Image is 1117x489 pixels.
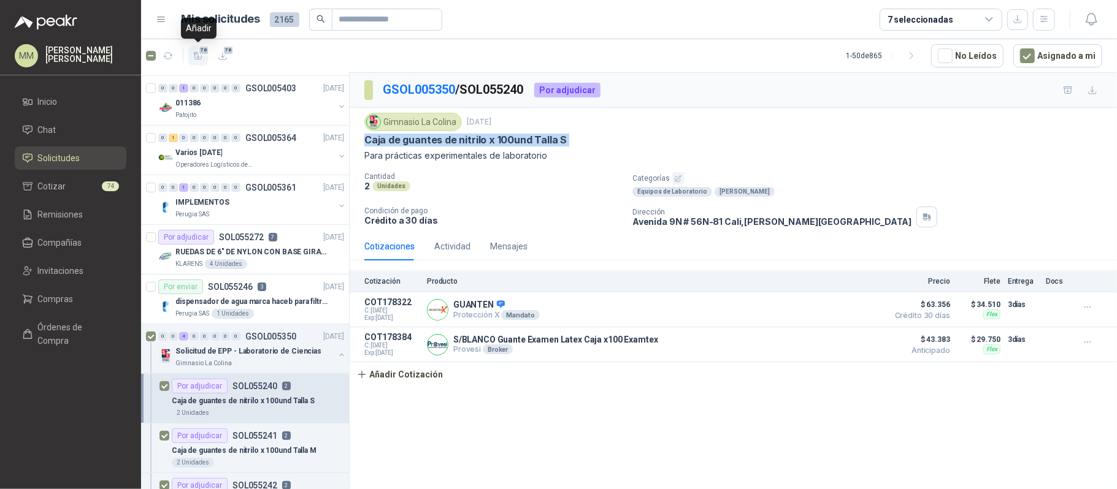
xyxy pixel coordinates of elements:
img: Company Logo [367,115,380,129]
a: Por adjudicarSOL0552402Caja de guantes de nitrilo x 100und Talla S2 Unidades [141,374,349,423]
a: Compañías [15,231,126,254]
p: COT178322 [364,297,420,307]
p: Avenida 9N # 56N-81 Cali , [PERSON_NAME][GEOGRAPHIC_DATA] [632,216,912,227]
button: Asignado a mi [1013,44,1102,67]
img: Company Logo [428,335,448,355]
div: Broker [483,344,513,354]
p: Operadores Logísticos del Caribe [175,160,253,170]
a: Por adjudicarSOL0552727[DATE] Company LogoRUEDAS DE 6" DE NYLON CON BASE GIRATORIA EN ACERO INOXI... [141,225,349,275]
a: Cotizar74 [15,175,126,198]
div: 1 [179,183,188,192]
div: Flex [983,344,1000,354]
img: Company Logo [158,249,173,264]
span: Inicio [38,95,58,108]
span: Exp: [DATE] [364,349,420,357]
p: $ 34.510 [958,297,1000,312]
a: Compras [15,287,126,311]
p: SOL055240 [232,382,277,390]
div: 1 [179,84,188,93]
div: 0 [210,84,220,93]
span: search [317,15,325,23]
p: COT178384 [364,332,420,342]
button: No Leídos [931,44,1004,67]
p: / SOL055240 [383,80,524,99]
p: Provesi [453,344,658,354]
div: 0 [231,134,240,142]
p: Precio [889,277,950,286]
div: Actividad [434,240,470,253]
p: 2 [364,181,370,191]
div: 4 [179,332,188,341]
p: GSOL005361 [245,183,296,192]
a: Por enviarSOL0552463[DATE] Company Logodispensador de agua marca haceb para filtros NikkeiPerugia... [141,275,349,324]
p: Cotización [364,277,420,286]
div: 0 [169,332,178,341]
a: 0 0 1 0 0 0 0 0 GSOL005403[DATE] Company Logo011386Patojito [158,81,347,120]
p: 2 [282,382,291,390]
p: SOL055246 [208,282,253,291]
p: 2 [282,431,291,440]
div: 0 [221,84,230,93]
div: 1 Unidades [212,309,254,319]
div: 0 [190,183,199,192]
button: 78 [188,46,208,66]
div: 0 [200,84,209,93]
span: C: [DATE] [364,342,420,349]
p: Caja de guantes de nitrilo x 100und Talla S [364,134,567,146]
div: 0 [221,183,230,192]
div: 0 [169,183,178,192]
span: Chat [38,123,56,137]
p: [DATE] [323,182,344,194]
a: 0 0 1 0 0 0 0 0 GSOL005361[DATE] Company LogoIMPLEMENTOSPerugia SAS [158,180,347,219]
div: 0 [210,134,220,142]
a: Chat [15,118,126,142]
span: 74 [102,181,119,191]
img: Company Logo [158,349,173,363]
span: C: [DATE] [364,307,420,314]
span: Anticipado [889,347,950,354]
p: [PERSON_NAME] [PERSON_NAME] [45,46,126,63]
span: Invitaciones [38,264,84,278]
p: Varios [DATE] [175,147,222,159]
p: 3 días [1008,332,1038,347]
span: Órdenes de Compra [38,320,115,347]
span: Exp: [DATE] [364,314,420,322]
div: MM [15,44,38,67]
p: dispensador de agua marca haceb para filtros Nikkei [175,296,328,308]
p: Perugia SAS [175,210,209,219]
p: GSOL005350 [245,332,296,341]
p: Perugia SAS [175,309,209,319]
div: 0 [210,332,220,341]
p: Producto [427,277,881,286]
button: 78 [213,46,232,66]
div: 0 [231,332,240,341]
div: 2 Unidades [172,408,214,418]
p: KLARENS [175,259,202,269]
div: Equipos de Laboratorio [632,187,712,197]
p: 3 días [1008,297,1038,312]
p: 011386 [175,97,201,109]
h1: Mis solicitudes [182,10,260,28]
div: 1 [169,134,178,142]
p: Dirección [632,208,912,216]
div: 0 [158,183,167,192]
span: 78 [223,45,234,55]
div: 1 - 50 de 865 [846,46,921,66]
div: 0 [158,84,167,93]
p: GSOL005403 [245,84,296,93]
p: [DATE] [467,116,491,128]
p: Crédito a 30 días [364,215,623,226]
span: Solicitudes [38,151,80,165]
div: Por adjudicar [172,379,228,393]
div: Mandato [501,310,539,320]
div: 0 [231,84,240,93]
p: [DATE] [323,132,344,144]
div: Mensajes [490,240,528,253]
a: Remisiones [15,203,126,226]
div: Cotizaciones [364,240,415,253]
div: 0 [158,134,167,142]
p: GSOL005364 [245,134,296,142]
a: Inicio [15,90,126,113]
div: Añadir [181,18,217,39]
div: 0 [200,332,209,341]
